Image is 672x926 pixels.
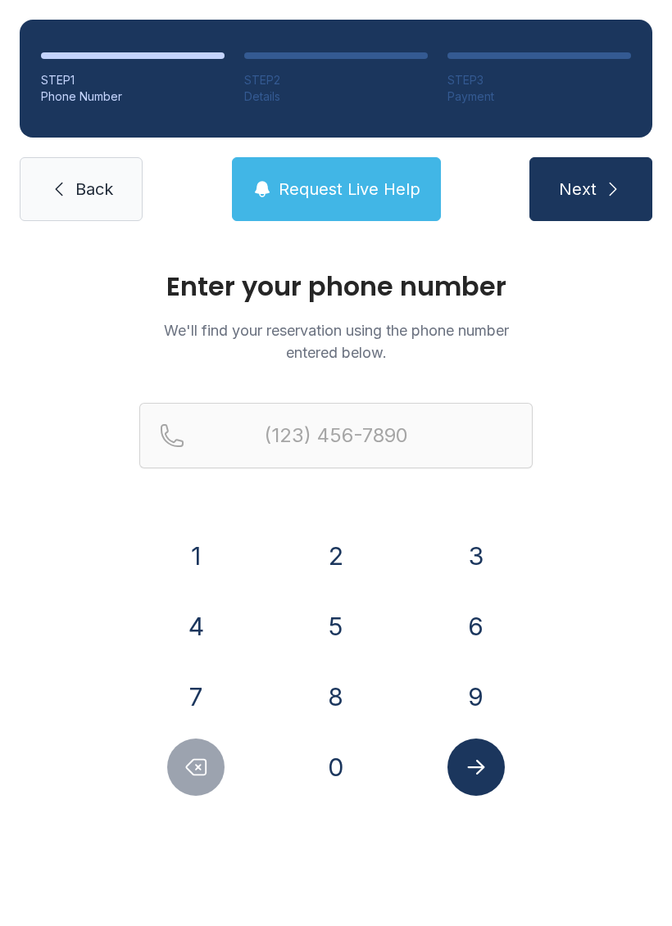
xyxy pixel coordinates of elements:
[167,527,225,585] button: 1
[559,178,597,201] span: Next
[307,598,365,655] button: 5
[279,178,420,201] span: Request Live Help
[447,739,505,796] button: Submit lookup form
[167,598,225,655] button: 4
[41,88,225,105] div: Phone Number
[447,668,505,725] button: 9
[139,273,533,300] h1: Enter your phone number
[139,319,533,364] p: We'll find your reservation using the phone number entered below.
[139,403,533,468] input: Reservation phone number
[244,72,428,88] div: STEP 2
[41,72,225,88] div: STEP 1
[447,598,505,655] button: 6
[244,88,428,105] div: Details
[307,739,365,796] button: 0
[447,88,631,105] div: Payment
[447,72,631,88] div: STEP 3
[307,668,365,725] button: 8
[447,527,505,585] button: 3
[167,668,225,725] button: 7
[167,739,225,796] button: Delete number
[307,527,365,585] button: 2
[75,178,113,201] span: Back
